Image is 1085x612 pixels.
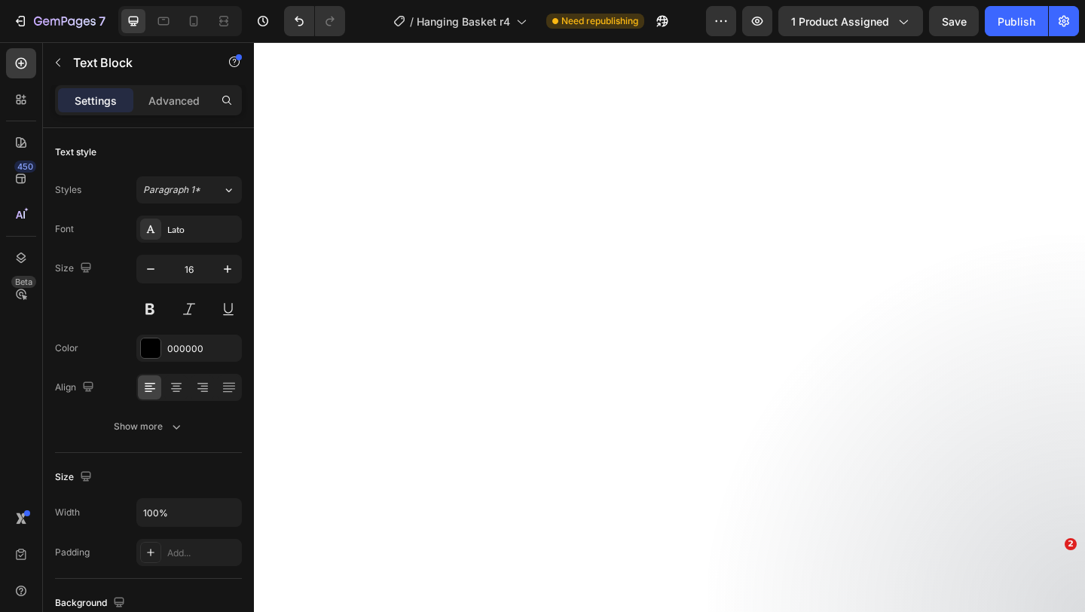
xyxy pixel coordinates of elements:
[137,499,241,526] input: Auto
[167,342,238,356] div: 000000
[791,14,889,29] span: 1 product assigned
[929,6,979,36] button: Save
[55,341,78,355] div: Color
[410,14,414,29] span: /
[55,378,97,398] div: Align
[55,183,81,197] div: Styles
[11,276,36,288] div: Beta
[73,54,201,72] p: Text Block
[99,12,105,30] p: 7
[167,223,238,237] div: Lato
[6,6,112,36] button: 7
[1065,538,1077,550] span: 2
[114,419,184,434] div: Show more
[55,145,96,159] div: Text style
[14,161,36,173] div: 450
[55,413,242,440] button: Show more
[136,176,242,203] button: Paragraph 1*
[1034,561,1070,597] iframe: Intercom live chat
[148,93,200,109] p: Advanced
[167,546,238,560] div: Add...
[778,6,923,36] button: 1 product assigned
[55,259,95,279] div: Size
[55,467,95,488] div: Size
[55,506,80,519] div: Width
[561,14,638,28] span: Need republishing
[55,222,74,236] div: Font
[985,6,1048,36] button: Publish
[942,15,967,28] span: Save
[55,546,90,559] div: Padding
[254,42,1085,612] iframe: Design area
[417,14,510,29] span: Hanging Basket r4
[998,14,1035,29] div: Publish
[143,183,200,197] span: Paragraph 1*
[284,6,345,36] div: Undo/Redo
[75,93,117,109] p: Settings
